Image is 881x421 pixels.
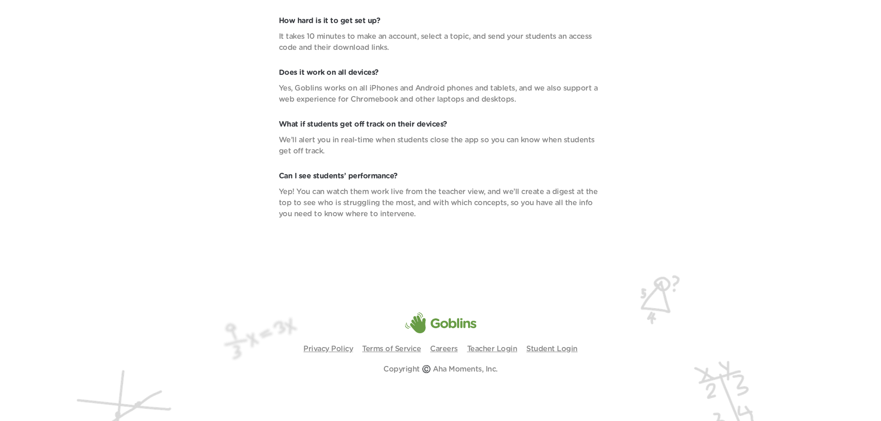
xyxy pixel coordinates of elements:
[383,364,498,375] p: Copyright ©️ Aha Moments, Inc.
[303,345,353,353] a: Privacy Policy
[279,186,603,220] p: Yep! You can watch them work live from the teacher view, and we’ll create a digest at the top to ...
[279,83,603,105] p: Yes, Goblins works on all iPhones and Android phones and tablets, and we also support a web exper...
[430,345,458,353] a: Careers
[279,31,603,53] p: It takes 10 minutes to make an account, select a topic, and send your students an access code and...
[362,345,421,353] a: Terms of Service
[279,15,603,26] p: How hard is it to get set up?
[279,171,603,182] p: Can I see students’ performance?
[526,345,578,353] a: Student Login
[279,134,603,157] p: We’ll alert you in real-time when students close the app so you can know when students get off tr...
[279,119,603,130] p: What if students get off track on their devices?
[467,345,518,353] a: Teacher Login
[279,67,603,78] p: Does it work on all devices?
